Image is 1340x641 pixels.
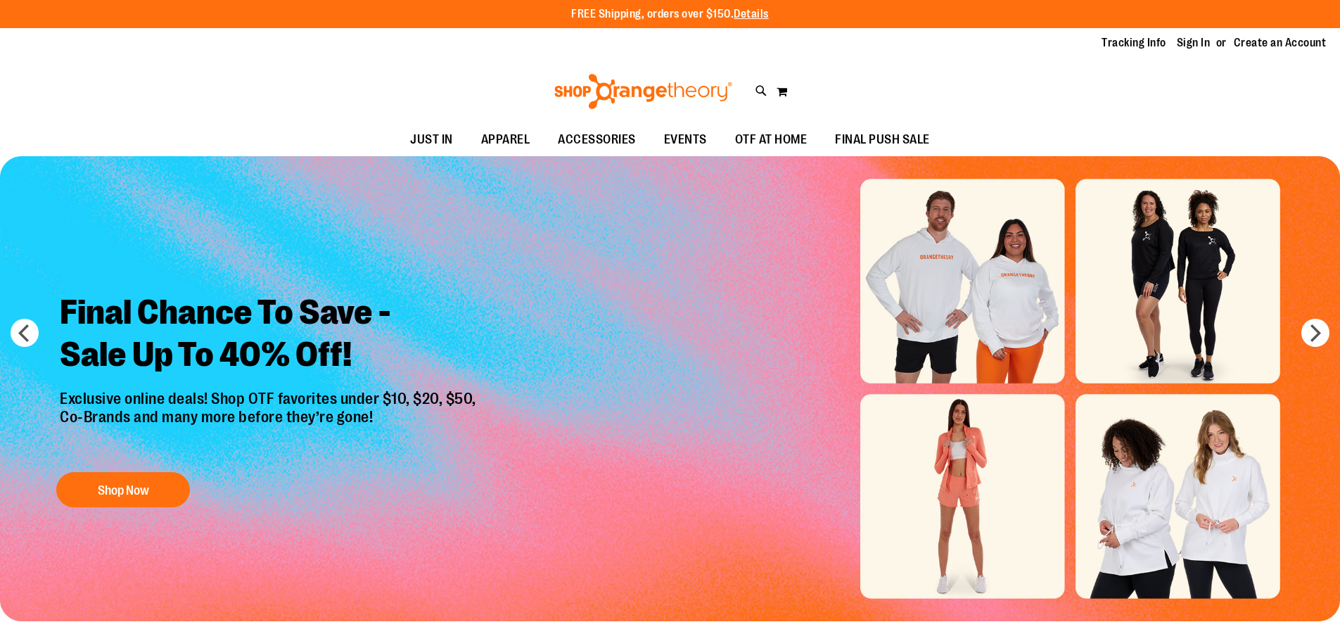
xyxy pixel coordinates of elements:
p: Exclusive online deals! Shop OTF favorites under $10, $20, $50, Co-Brands and many more before th... [49,390,490,459]
a: Details [734,8,769,20]
a: ACCESSORIES [544,124,650,156]
a: EVENTS [650,124,721,156]
span: EVENTS [664,124,707,156]
span: APPAREL [481,124,530,156]
a: JUST IN [396,124,467,156]
img: Shop Orangetheory [552,74,734,109]
button: Shop Now [56,472,190,507]
a: Tracking Info [1102,35,1166,51]
span: ACCESSORIES [558,124,636,156]
a: FINAL PUSH SALE [821,124,944,156]
a: Sign In [1177,35,1211,51]
span: JUST IN [410,124,453,156]
a: Create an Account [1234,35,1327,51]
span: FINAL PUSH SALE [835,124,930,156]
h2: Final Chance To Save - Sale Up To 40% Off! [49,281,490,390]
button: prev [11,319,39,347]
a: OTF AT HOME [721,124,822,156]
p: FREE Shipping, orders over $150. [571,6,769,23]
a: Final Chance To Save -Sale Up To 40% Off! Exclusive online deals! Shop OTF favorites under $10, $... [49,281,490,515]
a: APPAREL [467,124,544,156]
span: OTF AT HOME [735,124,808,156]
button: next [1301,319,1329,347]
